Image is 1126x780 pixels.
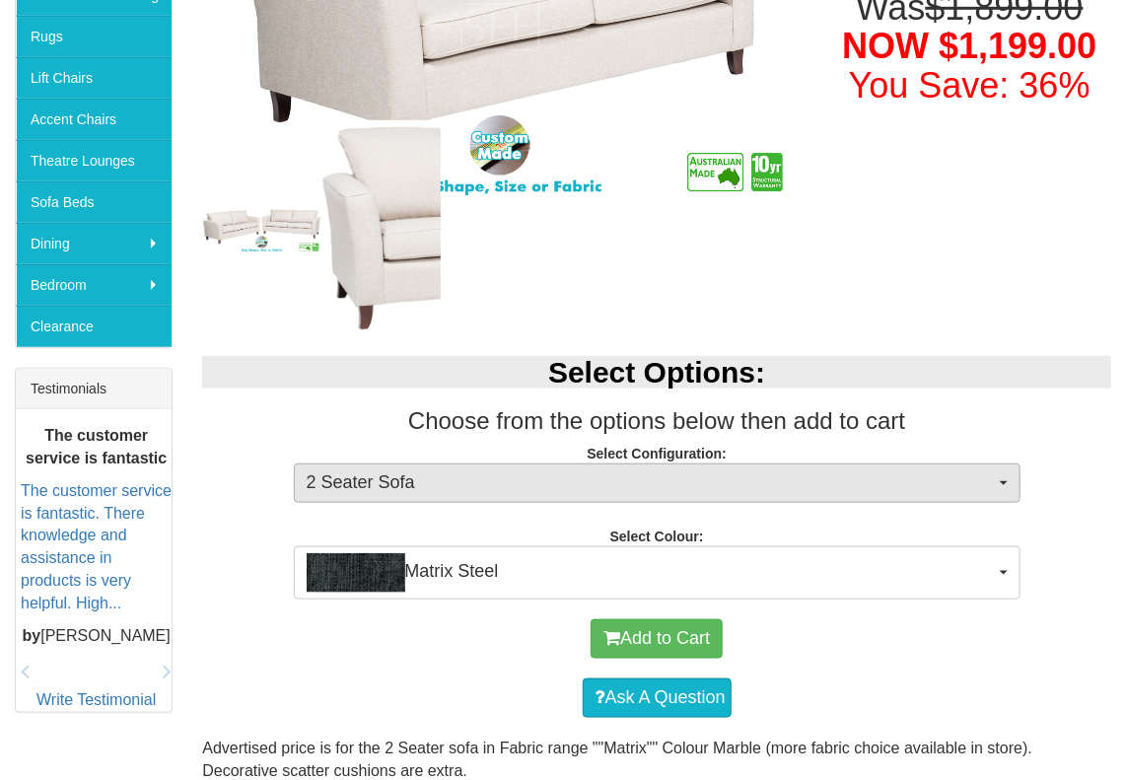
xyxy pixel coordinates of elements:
[307,553,405,593] img: Matrix Steel
[16,16,172,57] a: Rugs
[587,446,727,461] strong: Select Configuration:
[16,181,172,223] a: Sofa Beds
[21,482,172,611] a: The customer service is fantastic. There knowledge and assistance in products is very helpful. Hi...
[548,356,765,389] b: Select Options:
[21,625,172,648] p: [PERSON_NAME]
[202,408,1111,434] h3: Choose from the options below then add to cart
[583,678,732,718] a: Ask A Question
[26,427,167,466] b: The customer service is fantastic
[16,140,172,181] a: Theatre Lounges
[16,306,172,347] a: Clearance
[16,369,172,409] div: Testimonials
[16,264,172,306] a: Bedroom
[849,65,1091,106] font: You Save: 36%
[294,463,1020,503] button: 2 Seater Sofa
[307,553,995,593] span: Matrix Steel
[610,529,704,544] strong: Select Colour:
[294,546,1020,600] button: Matrix SteelMatrix Steel
[36,691,156,708] a: Write Testimonial
[16,99,172,140] a: Accent Chairs
[842,26,1096,66] span: NOW $1,199.00
[307,470,995,496] span: 2 Seater Sofa
[23,627,41,644] b: by
[591,619,723,659] button: Add to Cart
[16,57,172,99] a: Lift Chairs
[16,223,172,264] a: Dining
